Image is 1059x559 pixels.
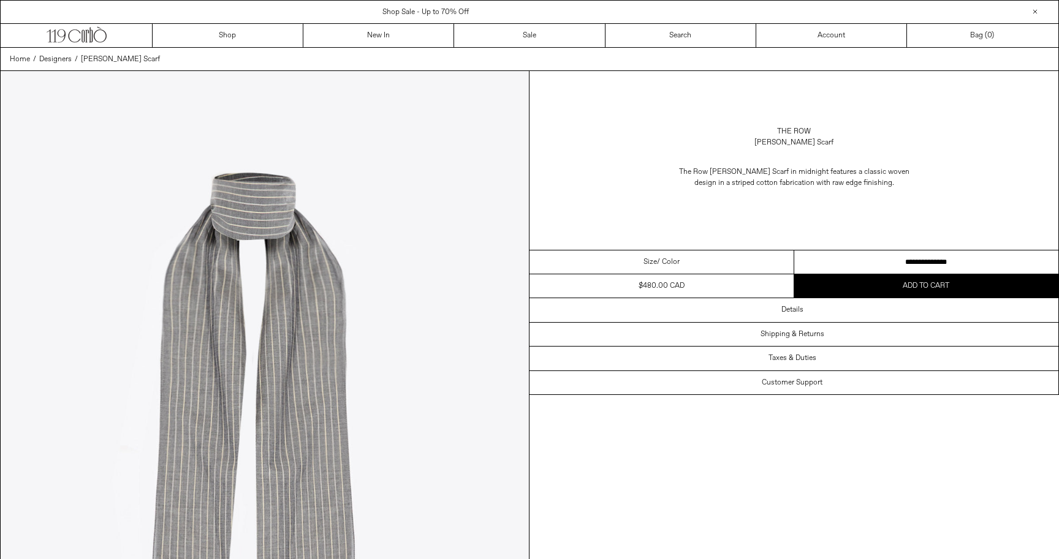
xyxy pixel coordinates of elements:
[81,54,160,64] span: [PERSON_NAME] Scarf
[639,280,685,291] div: $480.00 CAD
[33,54,36,65] span: /
[81,54,160,65] a: [PERSON_NAME] Scarf
[657,257,680,268] span: / Color
[987,31,992,40] span: 0
[754,137,833,148] div: [PERSON_NAME] Scarf
[761,330,824,339] h3: Shipping & Returns
[10,54,30,64] span: Home
[903,281,949,291] span: Add to cart
[672,160,917,195] p: The Row [PERSON_NAME] Scarf in midnight features a classic woven design in a striped cotton fabri...
[762,378,822,387] h3: Customer Support
[39,54,72,64] span: Designers
[605,24,756,47] a: Search
[777,126,811,137] a: The Row
[794,274,1059,298] button: Add to cart
[769,354,816,362] h3: Taxes & Duties
[303,24,454,47] a: New In
[39,54,72,65] a: Designers
[454,24,605,47] a: Sale
[987,30,994,41] span: )
[643,257,657,268] span: Size
[756,24,907,47] a: Account
[75,54,78,65] span: /
[907,24,1058,47] a: Bag ()
[382,7,469,17] a: Shop Sale - Up to 70% Off
[153,24,303,47] a: Shop
[781,306,803,314] h3: Details
[10,54,30,65] a: Home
